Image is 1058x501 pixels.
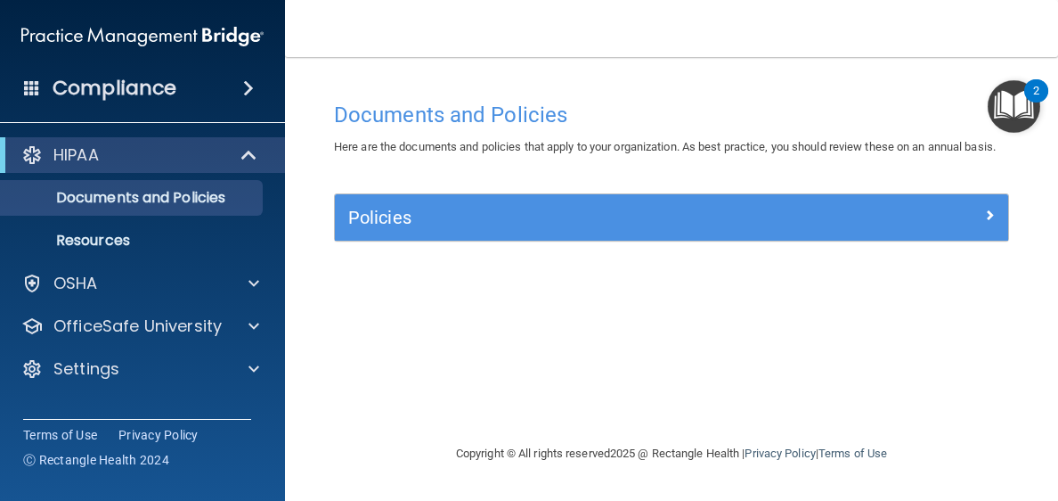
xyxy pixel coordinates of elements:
span: Ⓒ Rectangle Health 2024 [23,451,169,469]
p: OSHA [53,273,98,294]
iframe: Drift Widget Chat Controller [750,374,1037,446]
p: Settings [53,358,119,380]
p: Resources [12,232,255,250]
p: OfficeSafe University [53,316,222,337]
img: PMB logo [21,19,264,54]
h4: Documents and Policies [334,103,1009,127]
a: Privacy Policy [118,426,199,444]
div: Copyright © All rights reserved 2025 @ Rectangle Health | | [346,425,997,482]
a: OfficeSafe University [21,316,259,337]
button: Open Resource Center, 2 new notifications [988,80,1040,133]
a: Privacy Policy [745,447,815,460]
a: Policies [348,203,995,232]
a: Terms of Use [23,426,97,444]
h4: Compliance [53,76,176,101]
a: Settings [21,358,259,380]
a: Terms of Use [818,447,887,460]
p: HIPAA [53,144,99,166]
p: Documents and Policies [12,189,255,207]
a: OSHA [21,273,259,294]
div: 2 [1033,91,1039,114]
a: HIPAA [21,144,258,166]
span: Here are the documents and policies that apply to your organization. As best practice, you should... [334,140,996,153]
h5: Policies [348,208,826,227]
